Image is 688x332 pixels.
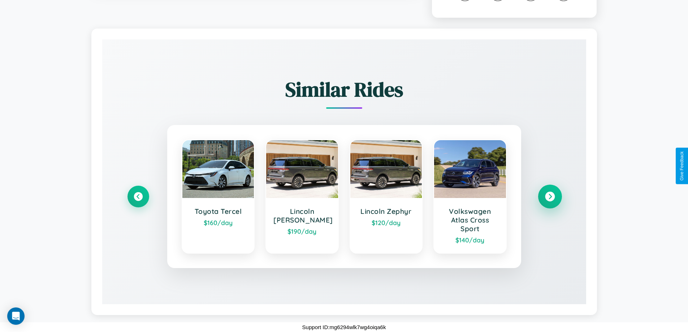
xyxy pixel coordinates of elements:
[679,151,684,181] div: Give Feedback
[358,207,415,216] h3: Lincoln Zephyr
[358,219,415,227] div: $ 120 /day
[190,207,247,216] h3: Toyota Tercel
[302,322,386,332] p: Support ID: mg6294wlk7wg4oiqa6k
[265,139,339,254] a: Lincoln [PERSON_NAME]$190/day
[273,227,331,235] div: $ 190 /day
[190,219,247,227] div: $ 160 /day
[127,76,561,103] h2: Similar Rides
[433,139,507,254] a: Volkswagen Atlas Cross Sport$140/day
[441,236,499,244] div: $ 140 /day
[7,307,25,325] div: Open Intercom Messenger
[273,207,331,224] h3: Lincoln [PERSON_NAME]
[182,139,255,254] a: Toyota Tercel$160/day
[441,207,499,233] h3: Volkswagen Atlas Cross Sport
[350,139,423,254] a: Lincoln Zephyr$120/day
